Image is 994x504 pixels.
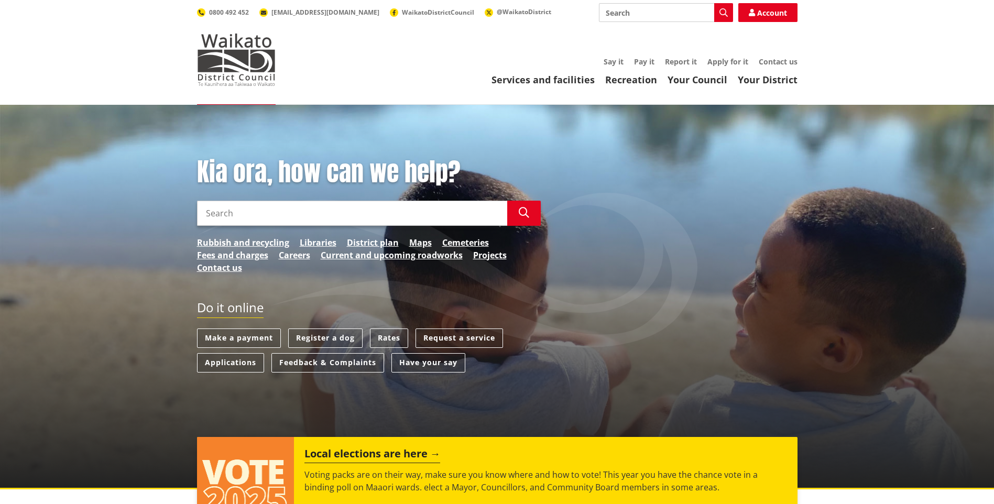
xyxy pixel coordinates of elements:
[197,201,507,226] input: Search input
[402,8,474,17] span: WaikatoDistrictCouncil
[491,73,595,86] a: Services and facilities
[300,236,336,249] a: Libraries
[197,261,242,274] a: Contact us
[197,353,264,372] a: Applications
[497,7,551,16] span: @WaikatoDistrict
[271,353,384,372] a: Feedback & Complaints
[271,8,379,17] span: [EMAIL_ADDRESS][DOMAIN_NAME]
[197,328,281,348] a: Make a payment
[604,57,624,67] a: Say it
[738,3,798,22] a: Account
[321,249,463,261] a: Current and upcoming roadworks
[599,3,733,22] input: Search input
[473,249,507,261] a: Projects
[197,157,541,188] h1: Kia ora, how can we help?
[442,236,489,249] a: Cemeteries
[370,328,408,348] a: Rates
[485,7,551,16] a: @WaikatoDistrict
[390,8,474,17] a: WaikatoDistrictCouncil
[416,328,503,348] a: Request a service
[288,328,363,348] a: Register a dog
[279,249,310,261] a: Careers
[259,8,379,17] a: [EMAIL_ADDRESS][DOMAIN_NAME]
[197,300,264,319] h2: Do it online
[665,57,697,67] a: Report it
[707,57,748,67] a: Apply for it
[738,73,798,86] a: Your District
[668,73,727,86] a: Your Council
[197,249,268,261] a: Fees and charges
[759,57,798,67] a: Contact us
[347,236,399,249] a: District plan
[197,236,289,249] a: Rubbish and recycling
[304,468,787,494] p: Voting packs are on their way, make sure you know where and how to vote! This year you have the c...
[605,73,657,86] a: Recreation
[209,8,249,17] span: 0800 492 452
[409,236,432,249] a: Maps
[197,8,249,17] a: 0800 492 452
[304,447,440,463] h2: Local elections are here
[391,353,465,372] a: Have your say
[634,57,654,67] a: Pay it
[197,34,276,86] img: Waikato District Council - Te Kaunihera aa Takiwaa o Waikato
